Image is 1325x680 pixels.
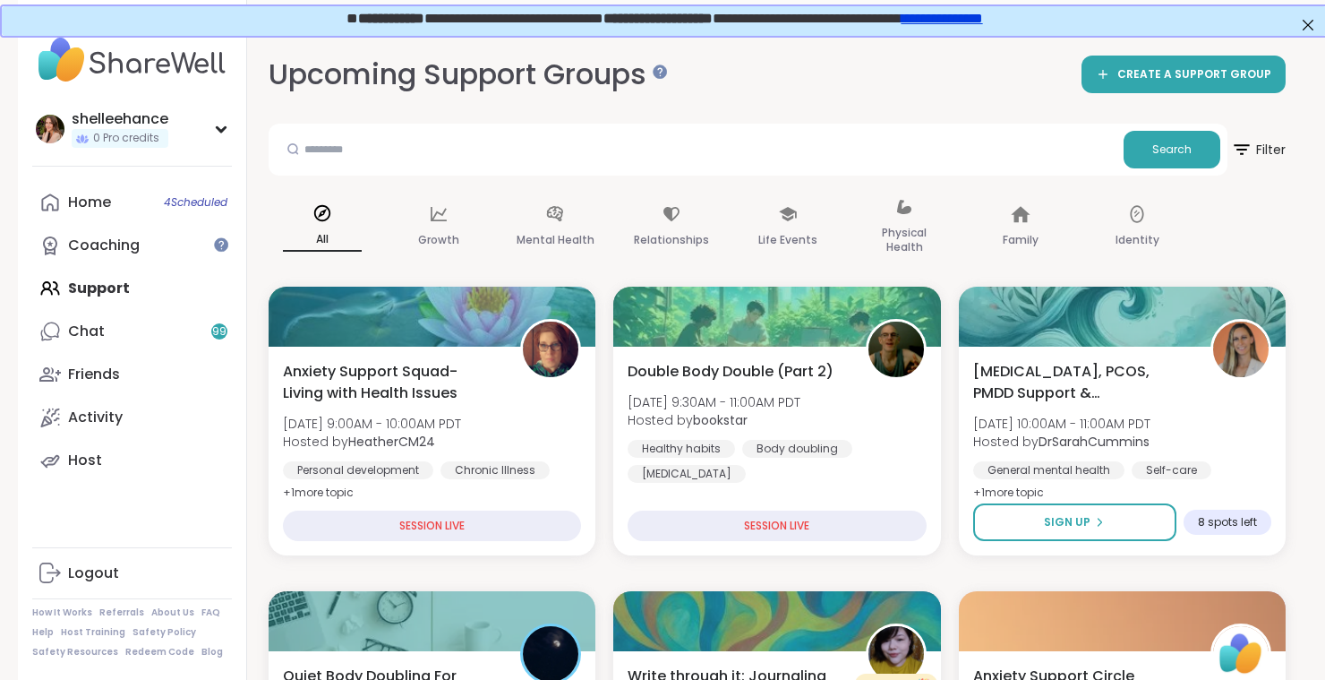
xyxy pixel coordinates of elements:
button: Sign Up [973,504,1176,541]
button: Filter [1231,124,1286,176]
a: Chat99 [32,310,232,353]
iframe: Spotlight [653,65,667,79]
div: General mental health [973,461,1124,479]
div: Chat [68,322,105,341]
div: [MEDICAL_DATA] [628,465,746,483]
b: bookstar [693,411,748,429]
p: Mental Health [517,229,594,251]
div: Body doubling [742,440,852,458]
div: Self-care [1132,461,1211,479]
div: SESSION LIVE [283,511,581,541]
div: SESSION LIVE [628,511,926,541]
span: Hosted by [628,411,800,429]
p: Life Events [758,229,817,251]
a: Host Training [61,626,125,639]
a: Coaching [32,224,232,267]
a: Blog [201,646,223,658]
p: Relationships [634,229,709,251]
iframe: Spotlight [214,237,228,252]
button: Search [1124,131,1220,168]
b: HeatherCM24 [348,433,435,451]
span: Anxiety Support Squad- Living with Health Issues [283,361,500,404]
img: shelleehance [36,115,64,143]
span: 4 Scheduled [164,195,227,210]
img: DrSarahCummins [1213,322,1269,377]
div: Activity [68,408,123,427]
p: Physical Health [865,222,944,258]
span: Sign Up [1044,514,1090,530]
div: Coaching [68,236,140,255]
a: How It Works [32,607,92,619]
span: Hosted by [283,433,461,451]
span: 99 [212,324,227,340]
div: Personal development [283,461,433,479]
a: Logout [32,552,232,595]
a: Safety Resources [32,646,118,658]
a: Home4Scheduled [32,181,232,224]
a: Referrals [99,607,144,619]
div: shelleehance [72,109,168,129]
img: ShareWell Nav Logo [32,29,232,91]
span: Search [1152,142,1192,158]
a: Host [32,439,232,482]
span: CREATE A SUPPORT GROUP [1117,67,1271,82]
span: [DATE] 9:00AM - 10:00AM PDT [283,415,461,433]
a: Redeem Code [125,646,194,658]
b: DrSarahCummins [1039,433,1150,451]
div: Home [68,193,111,212]
p: Growth [418,229,459,251]
div: Host [68,451,102,470]
p: Identity [1116,229,1159,251]
span: [DATE] 9:30AM - 11:00AM PDT [628,393,800,411]
a: Safety Policy [132,626,196,639]
a: About Us [151,607,194,619]
span: [MEDICAL_DATA], PCOS, PMDD Support & Empowerment [973,361,1191,404]
span: Filter [1231,128,1286,171]
span: Double Body Double (Part 2) [628,361,833,383]
span: 8 spots left [1198,515,1257,529]
div: Chronic Illness [440,461,550,479]
a: FAQ [201,607,220,619]
div: Healthy habits [628,440,735,458]
a: Help [32,626,54,639]
span: [DATE] 10:00AM - 11:00AM PDT [973,415,1150,433]
a: Activity [32,396,232,439]
p: Family [1003,229,1039,251]
a: CREATE A SUPPORT GROUP [1081,56,1286,93]
span: 0 Pro credits [93,131,159,146]
p: All [283,228,362,252]
span: Hosted by [973,433,1150,451]
img: HeatherCM24 [523,322,578,377]
a: Friends [32,353,232,396]
div: Friends [68,365,120,384]
div: Logout [68,564,119,583]
img: bookstar [868,322,924,377]
h2: Upcoming Support Groups [269,55,661,95]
